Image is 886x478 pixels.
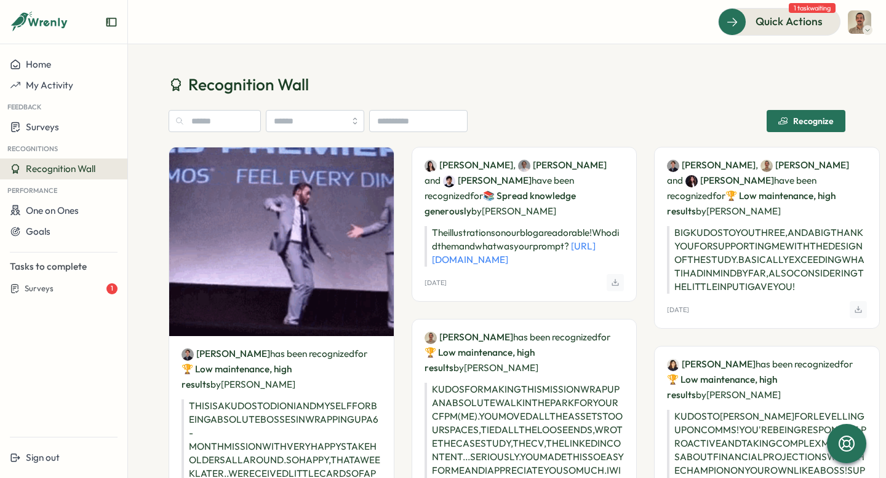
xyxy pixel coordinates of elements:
div: Recognize [778,116,834,126]
div: 1 [106,283,118,294]
span: My Activity [26,79,73,91]
img: Stella Maliatsos [685,175,698,187]
img: Francisco Afonso [760,160,773,172]
span: Recognition Wall [188,74,309,95]
span: 🏆 Low maintenance, high results [182,363,292,390]
span: 🏆 Low maintenance, high results [667,190,836,217]
p: The illustrations on our blog are adorable! Who did them and what was your prompt? [425,226,625,267]
button: Expand sidebar [105,16,118,28]
img: Dionisio Arredondo [667,160,679,172]
img: Mirza Shayan Baig [443,175,455,187]
span: Home [26,58,51,70]
img: Andrea Lopez [425,160,437,172]
span: and [667,174,683,187]
img: Francisco Afonso [848,10,871,34]
p: Tasks to complete [10,260,118,273]
a: Zara Malik[PERSON_NAME] [667,358,756,371]
p: has been recognized by [PERSON_NAME] [182,346,381,392]
p: [DATE] [425,279,447,287]
p: have been recognized by [PERSON_NAME] [667,157,867,219]
span: 📚 Spread knowledge generously [425,190,576,217]
img: Francisco Afonso [425,332,437,344]
span: 1 task waiting [789,3,836,13]
span: Recognition Wall [26,163,95,174]
span: for [354,348,367,359]
span: Quick Actions [756,14,823,29]
span: , [756,157,849,173]
a: Mirza Shayan Baig[PERSON_NAME] [443,174,532,187]
img: Dionisio Arredondo [182,348,194,361]
img: Amna Khattak [518,160,530,172]
button: Recognize [767,110,845,132]
a: Andrea Lopez[PERSON_NAME] [425,159,513,172]
span: for [597,331,610,343]
span: for [840,358,853,370]
img: Recognition Image [169,147,394,335]
img: Zara Malik [667,359,679,371]
button: Quick Actions [718,8,840,35]
span: , [513,157,607,173]
span: 🏆 Low maintenance, high results [425,347,535,374]
p: has been recognized by [PERSON_NAME] [425,329,625,375]
a: Francisco Afonso[PERSON_NAME] [425,331,513,344]
a: Amna Khattak[PERSON_NAME] [518,159,607,172]
span: One on Ones [26,205,79,216]
span: 🏆 Low maintenance, high results [667,374,777,401]
span: Goals [26,225,50,237]
a: Stella Maliatsos[PERSON_NAME] [685,174,774,187]
span: for [712,190,725,202]
span: Sign out [26,452,60,463]
p: has been recognized by [PERSON_NAME] [667,356,867,402]
a: Dionisio Arredondo[PERSON_NAME] [182,347,270,361]
span: Surveys [25,283,54,294]
a: Francisco Afonso[PERSON_NAME] [760,159,849,172]
span: and [425,174,441,187]
p: [DATE] [667,306,689,314]
a: Dionisio Arredondo[PERSON_NAME] [667,159,756,172]
span: for [470,190,483,202]
p: BIG KUDOS TO YOU THREE, AND A BIG THANK YOU FOR SUPPORTING ME WITH THE DESIGN OF THE STUDY. BASIC... [667,226,867,294]
p: have been recognized by [PERSON_NAME] [425,157,625,219]
span: Surveys [26,121,59,133]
